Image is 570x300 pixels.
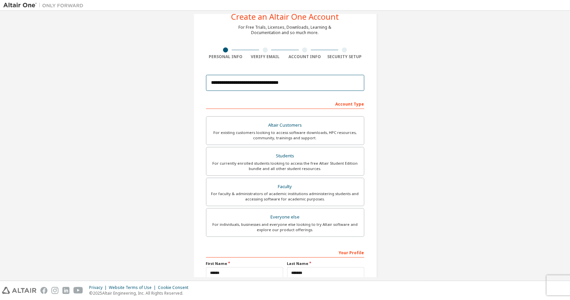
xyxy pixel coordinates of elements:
[210,212,360,222] div: Everyone else
[89,290,192,296] p: © 2025 Altair Engineering, Inc. All Rights Reserved.
[73,287,83,294] img: youtube.svg
[206,261,283,266] label: First Name
[89,285,109,290] div: Privacy
[239,25,332,35] div: For Free Trials, Licenses, Downloads, Learning & Documentation and so much more.
[206,98,364,109] div: Account Type
[245,54,285,59] div: Verify Email
[3,2,87,9] img: Altair One
[40,287,47,294] img: facebook.svg
[210,151,360,161] div: Students
[285,54,325,59] div: Account Info
[109,285,158,290] div: Website Terms of Use
[210,121,360,130] div: Altair Customers
[2,287,36,294] img: altair_logo.svg
[206,54,246,59] div: Personal Info
[210,161,360,171] div: For currently enrolled students looking to access the free Altair Student Edition bundle and all ...
[51,287,58,294] img: instagram.svg
[287,261,364,266] label: Last Name
[206,247,364,258] div: Your Profile
[325,54,364,59] div: Security Setup
[210,222,360,233] div: For individuals, businesses and everyone else looking to try Altair software and explore our prod...
[231,13,339,21] div: Create an Altair One Account
[210,130,360,141] div: For existing customers looking to access software downloads, HPC resources, community, trainings ...
[62,287,69,294] img: linkedin.svg
[210,182,360,191] div: Faculty
[210,191,360,202] div: For faculty & administrators of academic institutions administering students and accessing softwa...
[158,285,192,290] div: Cookie Consent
